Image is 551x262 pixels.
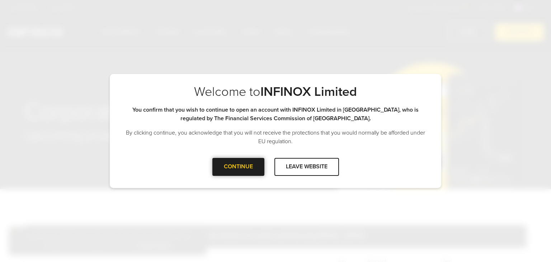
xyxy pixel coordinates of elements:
p: Welcome to [124,84,427,100]
strong: INFINOX Limited [260,84,357,99]
strong: You confirm that you wish to continue to open an account with INFINOX Limited in [GEOGRAPHIC_DATA... [132,106,419,122]
div: LEAVE WEBSITE [274,158,339,176]
div: CONTINUE [212,158,264,176]
p: By clicking continue, you acknowledge that you will not receive the protections that you would no... [124,128,427,146]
